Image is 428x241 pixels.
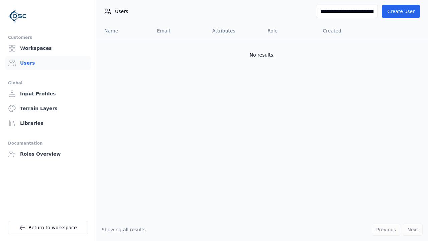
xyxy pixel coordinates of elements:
a: Users [5,56,91,70]
td: No results. [96,39,428,71]
button: Create user [382,5,420,18]
th: Email [151,23,207,39]
th: Attributes [207,23,262,39]
span: Showing all results [102,227,146,232]
img: Logo [8,7,27,25]
div: Global [8,79,88,87]
th: Name [96,23,151,39]
div: Documentation [8,139,88,147]
a: Libraries [5,116,91,130]
a: Return to workspace [8,221,88,234]
a: Roles Overview [5,147,91,161]
th: Created [317,23,372,39]
div: Customers [8,33,88,42]
span: Users [115,8,128,15]
a: Workspaces [5,42,91,55]
a: Input Profiles [5,87,91,100]
a: Terrain Layers [5,102,91,115]
th: Role [262,23,317,39]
